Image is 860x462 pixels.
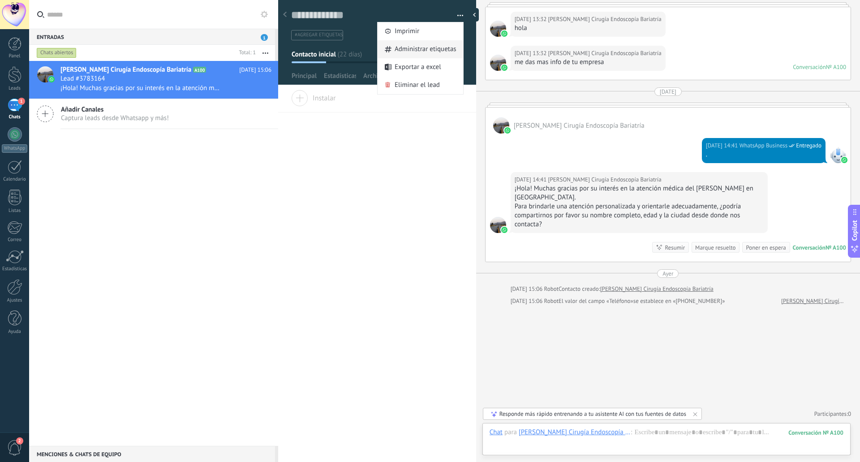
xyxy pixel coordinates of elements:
[2,86,28,91] div: Leads
[490,21,506,37] span: Dr Jesús Barraza Cirugía Endoscopía Bariatría
[2,329,28,335] div: Ayuda
[544,285,559,293] span: Robot
[2,53,28,59] div: Panel
[292,72,317,85] span: Principal
[826,244,846,251] div: № A100
[499,410,686,418] div: Responde más rápido entrenando a tu asistente AI con tus fuentes de datos
[504,428,517,437] span: para
[378,58,463,76] a: Exportar a excel
[514,121,645,130] span: Dr Jesús Barraza Cirugía Endoscopía Bariatría
[395,58,441,76] span: Exportar a excel
[631,428,632,437] span: :
[796,141,821,150] span: Entregado
[363,72,387,85] span: Archivos
[814,410,851,418] a: Participantes:0
[395,40,456,58] span: Administrar etiquetas
[515,184,764,202] div: ¡Hola! Muchas gracias por su interés en la atención médica del [PERSON_NAME] en [GEOGRAPHIC_DATA].
[515,202,764,229] div: Para brindarle una atención personalizada y orientarle adecuadamente, ¿podría compartirnos por fa...
[826,63,846,71] div: № A100
[793,244,826,251] div: Conversación
[848,410,851,418] span: 0
[559,297,633,306] span: El valor del campo «Teléfono»
[493,117,509,134] span: Dr Jesús Barraza Cirugía Endoscopía Bariatría
[490,217,506,233] span: Dr Jesús Barraza Cirugía Endoscopía Bariatría
[695,243,735,252] div: Marque resuelto
[633,297,725,306] span: se establece en «[PHONE_NUMBER]»
[193,67,206,73] span: A100
[16,437,23,445] span: 2
[559,285,600,294] div: Contacto creado:
[515,24,662,33] div: hola
[295,32,343,38] span: #agregar etiquetas
[2,144,27,153] div: WhatsApp
[511,297,544,306] div: [DATE] 15:06
[61,105,169,114] span: Añadir Canales
[706,150,821,159] div: .
[850,220,859,241] span: Copilot
[519,428,631,436] div: Dr Jesús Barraza Cirugía Endoscopía Bariatría
[61,114,169,122] span: Captura leads desde Whatsapp y más!
[395,76,440,94] span: Eliminar el lead
[515,175,548,184] div: [DATE] 14:41
[48,76,55,82] img: icon
[2,114,28,120] div: Chats
[60,84,222,92] span: ¡Hola! Muchas gracias por su interés en la atención médica del [PERSON_NAME] en [GEOGRAPHIC_DATA]...
[781,297,846,306] a: [PERSON_NAME] Cirugía Endoscopía Bariatría
[256,45,275,61] button: Más
[29,446,275,462] div: Menciones & Chats de equipo
[511,285,544,294] div: [DATE] 15:06
[60,65,191,74] span: [PERSON_NAME] Cirugía Endoscopía Bariatría
[830,147,846,163] span: WhatsApp Business
[2,266,28,272] div: Estadísticas
[515,15,548,24] div: [DATE] 13:32
[261,34,268,41] span: 1
[841,157,847,163] img: waba.svg
[501,65,507,71] img: waba.svg
[490,55,506,71] span: Dr Jesús Barraza Cirugía Endoscopía Bariatría
[18,98,25,105] span: 1
[788,429,843,436] div: 100
[29,61,278,99] a: avataricon[PERSON_NAME] Cirugía Endoscopía BariatríaA100[DATE] 15:06Lead #3783164¡Hola! Muchas gr...
[515,49,548,58] div: [DATE] 13:32
[2,237,28,243] div: Correo
[548,49,662,58] span: Dr Jesús Barraza Cirugía Endoscopía Bariatría
[544,297,559,305] span: Robot
[746,243,786,252] div: Poner en espera
[662,269,673,278] div: Ayer
[236,48,256,57] div: Total: 1
[2,298,28,303] div: Ajustes
[600,285,714,294] a: [PERSON_NAME] Cirugía Endoscopía Bariatría
[660,87,676,96] div: [DATE]
[29,29,275,45] div: Entradas
[665,243,685,252] div: Resumir
[2,208,28,214] div: Listas
[37,47,77,58] div: Chats abiertos
[239,65,271,74] span: [DATE] 15:06
[501,30,507,37] img: waba.svg
[515,58,662,67] div: me das mas info de tu empresa
[548,175,662,184] span: Dr Jesús Barraza Cirugía Endoscopía Bariatría
[60,74,105,83] span: Lead #3783164
[324,72,356,85] span: Estadísticas
[740,141,788,150] span: WhatsApp Business
[548,15,662,24] span: Dr Jesús Barraza Cirugía Endoscopía Bariatría
[291,90,336,103] span: Instalar
[470,8,479,22] div: Ocultar
[395,22,419,40] span: Imprimir
[2,177,28,182] div: Calendario
[501,227,507,233] img: waba.svg
[706,141,740,150] div: [DATE] 14:41
[504,127,511,134] img: waba.svg
[793,63,826,71] div: Conversación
